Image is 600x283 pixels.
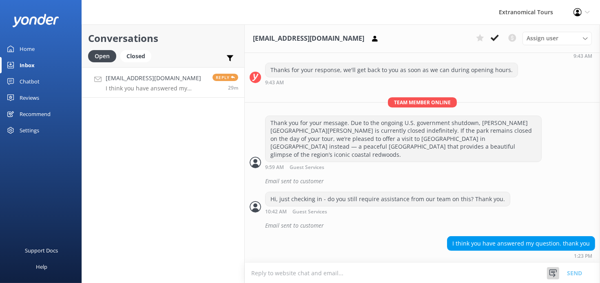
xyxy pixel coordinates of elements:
span: Oct 10 2025 01:23pm (UTC -07:00) America/Tijuana [228,84,238,91]
h3: [EMAIL_ADDRESS][DOMAIN_NAME] [253,33,364,44]
a: [EMAIL_ADDRESS][DOMAIN_NAME]I think you have answered my question. thank youReply29m [82,67,244,98]
div: Home [20,41,35,57]
div: Reviews [20,90,39,106]
span: Guest Services [290,165,324,170]
div: Assign User [523,32,592,45]
div: Closed [120,50,151,62]
div: I think you have answered my question. thank you [447,237,595,250]
span: Team member online [388,97,457,107]
div: Thanks for your response, we'll get back to you as soon as we can during opening hours. [266,63,518,77]
div: Oct 10 2025 09:59am (UTC -07:00) America/Tijuana [265,164,542,170]
strong: 9:43 AM [265,80,284,85]
div: Chatbot [20,73,40,90]
div: Support Docs [25,242,58,259]
div: Hi, just checking in - do you still require assistance from our team on this? Thank you. [266,192,510,206]
h4: [EMAIL_ADDRESS][DOMAIN_NAME] [106,74,206,83]
strong: 1:23 PM [574,254,592,259]
span: Reply [213,74,238,81]
div: Oct 10 2025 01:23pm (UTC -07:00) America/Tijuana [447,253,595,259]
strong: 10:42 AM [265,209,287,215]
div: Settings [20,122,39,138]
div: Email sent to customer [265,174,595,188]
div: Help [36,259,47,275]
div: Recommend [20,106,51,122]
a: Open [88,51,120,60]
div: Oct 10 2025 09:43am (UTC -07:00) America/Tijuana [265,79,518,85]
img: yonder-white-logo.png [12,14,59,27]
div: 2025-10-10T17:45:21.133 [250,219,595,233]
div: Oct 10 2025 10:42am (UTC -07:00) America/Tijuana [265,208,510,215]
div: Thank you for your message. Due to the ongoing U.S. government shutdown, [PERSON_NAME][GEOGRAPHIC... [266,116,541,162]
span: Assign user [527,34,558,43]
div: Inbox [20,57,35,73]
div: Oct 10 2025 09:43am (UTC -07:00) America/Tijuana [319,53,595,59]
strong: 9:59 AM [265,165,284,170]
strong: 9:43 AM [573,54,592,59]
span: Guest Services [292,209,327,215]
div: 2025-10-10T17:03:21.943 [250,174,595,188]
div: Email sent to customer [265,219,595,233]
p: I think you have answered my question. thank you [106,85,206,92]
div: Open [88,50,116,62]
h2: Conversations [88,31,238,46]
a: Closed [120,51,155,60]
